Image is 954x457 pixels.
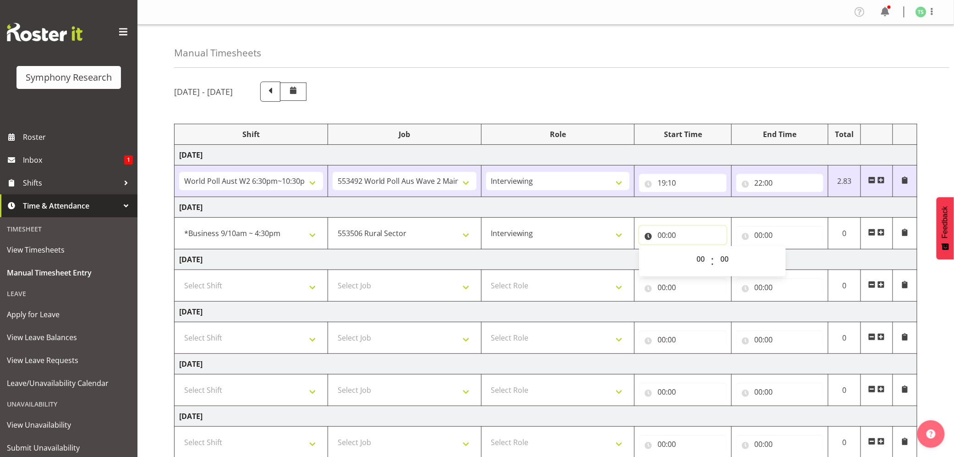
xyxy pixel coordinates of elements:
[639,330,726,349] input: Click to select...
[736,174,823,192] input: Click to select...
[736,383,823,401] input: Click to select...
[828,322,861,354] td: 0
[833,129,855,140] div: Total
[175,406,917,427] td: [DATE]
[639,278,726,297] input: Click to select...
[23,199,119,213] span: Time & Attendance
[736,330,823,349] input: Click to select...
[639,383,726,401] input: Click to select...
[333,129,477,140] div: Job
[937,197,954,259] button: Feedback - Show survey
[23,176,119,190] span: Shifts
[2,413,135,436] a: View Unavailability
[2,238,135,261] a: View Timesheets
[2,284,135,303] div: Leave
[828,270,861,302] td: 0
[927,429,936,439] img: help-xxl-2.png
[175,249,917,270] td: [DATE]
[639,435,726,453] input: Click to select...
[174,87,233,97] h5: [DATE] - [DATE]
[2,395,135,413] div: Unavailability
[174,48,261,58] h4: Manual Timesheets
[7,266,131,280] span: Manual Timesheet Entry
[639,129,726,140] div: Start Time
[7,23,82,41] img: Rosterit website logo
[828,218,861,249] td: 0
[639,174,726,192] input: Click to select...
[26,71,112,84] div: Symphony Research
[736,129,823,140] div: End Time
[7,330,131,344] span: View Leave Balances
[175,197,917,218] td: [DATE]
[175,302,917,322] td: [DATE]
[941,206,949,238] span: Feedback
[2,303,135,326] a: Apply for Leave
[639,226,726,244] input: Click to select...
[23,130,133,144] span: Roster
[711,250,714,273] span: :
[486,129,630,140] div: Role
[2,326,135,349] a: View Leave Balances
[23,153,124,167] span: Inbox
[7,418,131,432] span: View Unavailability
[736,226,823,244] input: Click to select...
[2,220,135,238] div: Timesheet
[124,155,133,165] span: 1
[916,6,927,17] img: tanya-stebbing1954.jpg
[175,354,917,374] td: [DATE]
[2,349,135,372] a: View Leave Requests
[736,278,823,297] input: Click to select...
[7,308,131,321] span: Apply for Leave
[7,441,131,455] span: Submit Unavailability
[828,165,861,197] td: 2.83
[7,353,131,367] span: View Leave Requests
[175,145,917,165] td: [DATE]
[736,435,823,453] input: Click to select...
[2,261,135,284] a: Manual Timesheet Entry
[7,243,131,257] span: View Timesheets
[7,376,131,390] span: Leave/Unavailability Calendar
[179,129,323,140] div: Shift
[828,374,861,406] td: 0
[2,372,135,395] a: Leave/Unavailability Calendar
